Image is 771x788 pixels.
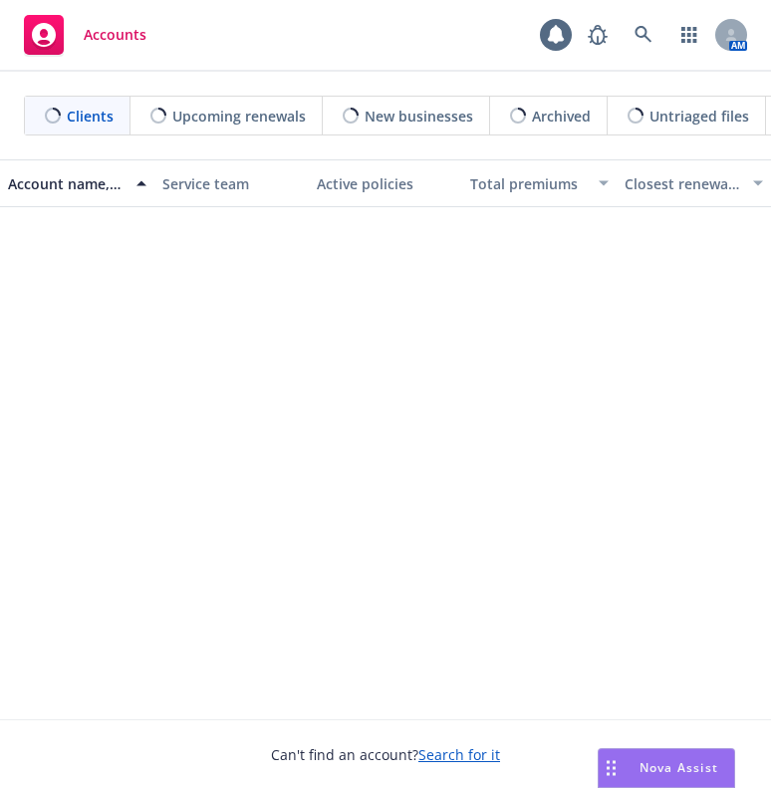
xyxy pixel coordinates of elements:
[462,159,617,207] button: Total premiums
[532,106,591,127] span: Archived
[625,173,741,194] div: Closest renewal date
[418,745,500,764] a: Search for it
[84,27,146,43] span: Accounts
[154,159,309,207] button: Service team
[172,106,306,127] span: Upcoming renewals
[598,748,735,788] button: Nova Assist
[640,759,718,776] span: Nova Assist
[624,15,663,55] a: Search
[16,7,154,63] a: Accounts
[271,744,500,765] span: Can't find an account?
[317,173,455,194] div: Active policies
[67,106,114,127] span: Clients
[578,15,618,55] a: Report a Bug
[309,159,463,207] button: Active policies
[470,173,587,194] div: Total premiums
[8,173,125,194] div: Account name, DBA
[365,106,473,127] span: New businesses
[649,106,749,127] span: Untriaged files
[669,15,709,55] a: Switch app
[617,159,771,207] button: Closest renewal date
[162,173,301,194] div: Service team
[599,749,624,787] div: Drag to move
